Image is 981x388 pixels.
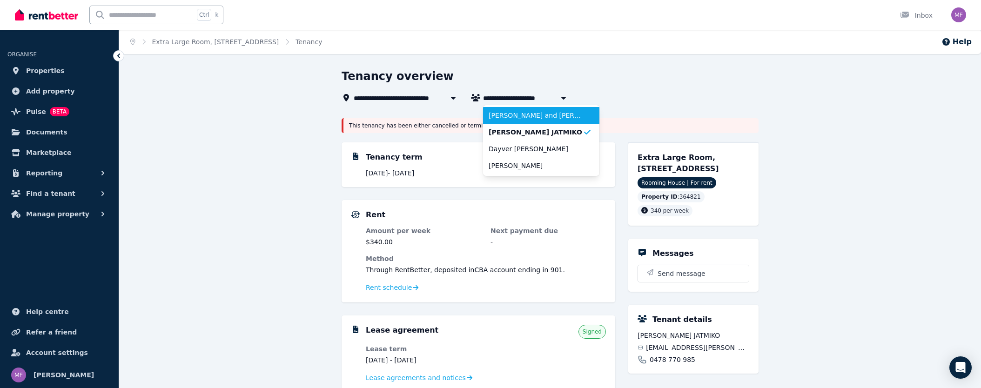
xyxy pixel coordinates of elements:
span: 0478 770 985 [650,355,695,364]
a: Documents [7,123,111,141]
span: Reporting [26,167,62,179]
span: [PERSON_NAME] [489,161,583,170]
a: PulseBETA [7,102,111,121]
span: Dayver [PERSON_NAME] [489,144,583,154]
a: Lease agreements and notices [366,373,472,382]
a: Marketplace [7,143,111,162]
span: Rent schedule [366,283,412,292]
span: Tenancy [296,37,322,47]
img: Massimo Facci [11,368,26,382]
h5: Tenant details [652,314,712,325]
span: Account settings [26,347,88,358]
dt: Next payment due [490,226,606,235]
span: Marketplace [26,147,71,158]
span: k [215,11,218,19]
button: Reporting [7,164,111,182]
span: Rooming House | For rent [638,177,716,188]
a: Rent schedule [366,283,419,292]
span: Lease agreements and notices [366,373,466,382]
dt: Method [366,254,606,263]
div: Inbox [900,11,933,20]
dd: - [490,237,606,247]
button: Manage property [7,205,111,223]
h5: Messages [652,248,693,259]
a: Properties [7,61,111,80]
span: Help centre [26,306,69,317]
span: Find a tenant [26,188,75,199]
dd: [DATE] - [DATE] [366,355,481,365]
span: 340 per week [651,207,689,214]
div: : 364821 [638,191,705,202]
span: Pulse [26,106,46,117]
span: BETA [50,107,69,116]
span: Properties [26,65,65,76]
img: RentBetter [15,8,78,22]
button: Find a tenant [7,184,111,203]
nav: Breadcrumb [119,30,333,54]
span: Send message [658,269,706,278]
span: Add property [26,86,75,97]
a: Help centre [7,302,111,321]
span: Refer a friend [26,327,77,338]
h5: Lease agreement [366,325,438,336]
span: ORGANISE [7,51,37,58]
span: [PERSON_NAME] and [PERSON_NAME] [PERSON_NAME] [489,111,583,120]
button: Send message [638,265,749,282]
h5: Rent [366,209,385,221]
div: This tenancy has been either cancelled or terminated. [342,118,759,133]
a: Extra Large Room, [STREET_ADDRESS] [152,38,279,46]
span: [PERSON_NAME] [34,369,94,381]
span: Manage property [26,208,89,220]
span: Signed [583,328,602,335]
img: Rental Payments [351,211,360,218]
span: Documents [26,127,67,138]
img: Massimo Facci [951,7,966,22]
span: [PERSON_NAME] JATMIKO [638,331,749,340]
dd: $340.00 [366,237,481,247]
a: Refer a friend [7,323,111,341]
span: [EMAIL_ADDRESS][PERSON_NAME][DOMAIN_NAME] [646,343,749,352]
a: Add property [7,82,111,100]
dt: Lease term [366,344,481,354]
a: Account settings [7,343,111,362]
span: Through RentBetter , deposited in CBA account ending in 901 . [366,266,565,274]
h5: Tenancy term [366,152,423,163]
p: [DATE] - [DATE] [366,168,606,178]
button: Help [941,36,972,47]
h1: Tenancy overview [342,69,454,84]
span: Property ID [641,193,678,201]
dt: Amount per week [366,226,481,235]
span: Ctrl [197,9,211,21]
span: [PERSON_NAME] JATMIKO [489,127,583,137]
span: Extra Large Room, [STREET_ADDRESS] [638,153,719,173]
div: Open Intercom Messenger [949,356,972,379]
